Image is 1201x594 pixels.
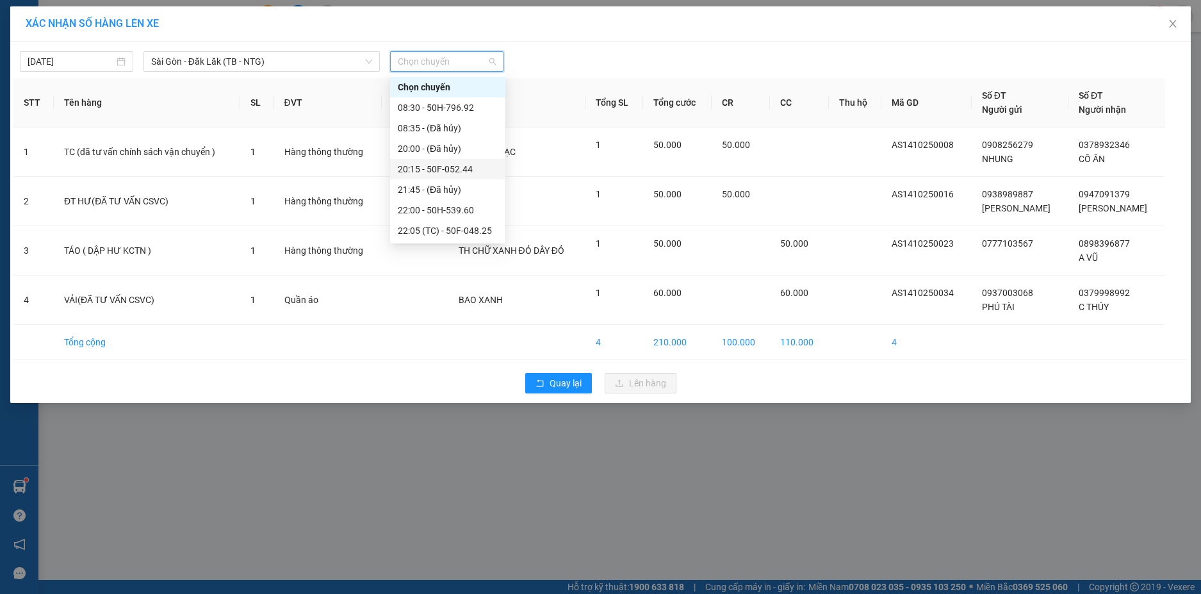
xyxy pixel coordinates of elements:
[398,224,498,238] div: 22:05 (TC) - 50F-048.25
[892,288,954,298] span: AS1410250034
[596,189,601,199] span: 1
[535,379,544,389] span: rollback
[398,162,498,176] div: 20:15 - 50F-052.44
[13,128,54,177] td: 1
[982,238,1033,249] span: 0777103567
[585,325,643,360] td: 4
[13,78,54,128] th: STT
[151,52,372,71] span: Sài Gòn - Đăk Lăk (TB - NTG)
[459,295,503,305] span: BAO XANH
[653,189,682,199] span: 50.000
[596,288,601,298] span: 1
[1079,189,1130,199] span: 0947091379
[274,177,382,226] td: Hàng thông thường
[982,302,1015,312] span: PHÚ TÀI
[982,203,1050,213] span: [PERSON_NAME]
[250,147,256,157] span: 1
[605,373,676,393] button: uploadLên hàng
[274,78,382,128] th: ĐVT
[712,78,770,128] th: CR
[1079,90,1103,101] span: Số ĐT
[892,189,954,199] span: AS1410250016
[26,17,159,29] span: XÁC NHẬN SỐ HÀNG LÊN XE
[982,288,1033,298] span: 0937003068
[54,325,240,360] td: Tổng cộng
[780,288,808,298] span: 60.000
[13,276,54,325] td: 4
[250,196,256,206] span: 1
[54,78,240,128] th: Tên hàng
[596,140,601,150] span: 1
[881,78,971,128] th: Mã GD
[653,238,682,249] span: 50.000
[250,295,256,305] span: 1
[643,325,712,360] td: 210.000
[13,177,54,226] td: 2
[459,245,564,256] span: TH CHỮ XANH ĐỎ DÂY ĐỎ
[54,177,240,226] td: ĐT HƯ(ĐÃ TƯ VẤN CSVC)
[1155,6,1191,42] button: Close
[1079,238,1130,249] span: 0898396877
[550,376,582,390] span: Quay lại
[643,78,712,128] th: Tổng cước
[398,142,498,156] div: 20:00 - (Đã hủy)
[240,78,274,128] th: SL
[365,58,373,65] span: down
[712,325,770,360] td: 100.000
[390,77,505,97] div: Chọn chuyến
[653,140,682,150] span: 50.000
[881,325,971,360] td: 4
[1079,252,1098,263] span: A VŨ
[54,128,240,177] td: TC (đã tư vấn chính sách vận chuyển )
[13,226,54,276] td: 3
[398,121,498,135] div: 08:35 - (Đã hủy)
[1168,19,1178,29] span: close
[770,78,828,128] th: CC
[525,373,592,393] button: rollbackQuay lại
[250,245,256,256] span: 1
[982,104,1022,115] span: Người gửi
[982,189,1033,199] span: 0938989887
[1079,104,1126,115] span: Người nhận
[54,226,240,276] td: TÁO ( DẬP HƯ KCTN )
[382,78,448,128] th: Loại hàng
[274,128,382,177] td: Hàng thông thường
[770,325,828,360] td: 110.000
[892,238,954,249] span: AS1410250023
[28,54,114,69] input: 14/10/2025
[982,90,1006,101] span: Số ĐT
[585,78,643,128] th: Tổng SL
[398,101,498,115] div: 08:30 - 50H-796.92
[722,189,750,199] span: 50.000
[1079,203,1147,213] span: [PERSON_NAME]
[982,140,1033,150] span: 0908256279
[1079,288,1130,298] span: 0379998992
[398,183,498,197] div: 21:45 - (Đã hủy)
[1079,302,1109,312] span: C THÚY
[596,238,601,249] span: 1
[1079,140,1130,150] span: 0378932346
[892,140,954,150] span: AS1410250008
[448,78,586,128] th: Ghi chú
[274,276,382,325] td: Quần áo
[829,78,882,128] th: Thu hộ
[398,203,498,217] div: 22:00 - 50H-539.60
[398,80,498,94] div: Chọn chuyến
[780,238,808,249] span: 50.000
[982,154,1013,164] span: NHUNG
[1079,154,1105,164] span: CÔ ÂN
[653,288,682,298] span: 60.000
[398,52,496,71] span: Chọn chuyến
[722,140,750,150] span: 50.000
[54,276,240,325] td: VẢI(ĐÃ TƯ VẤN CSVC)
[274,226,382,276] td: Hàng thông thường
